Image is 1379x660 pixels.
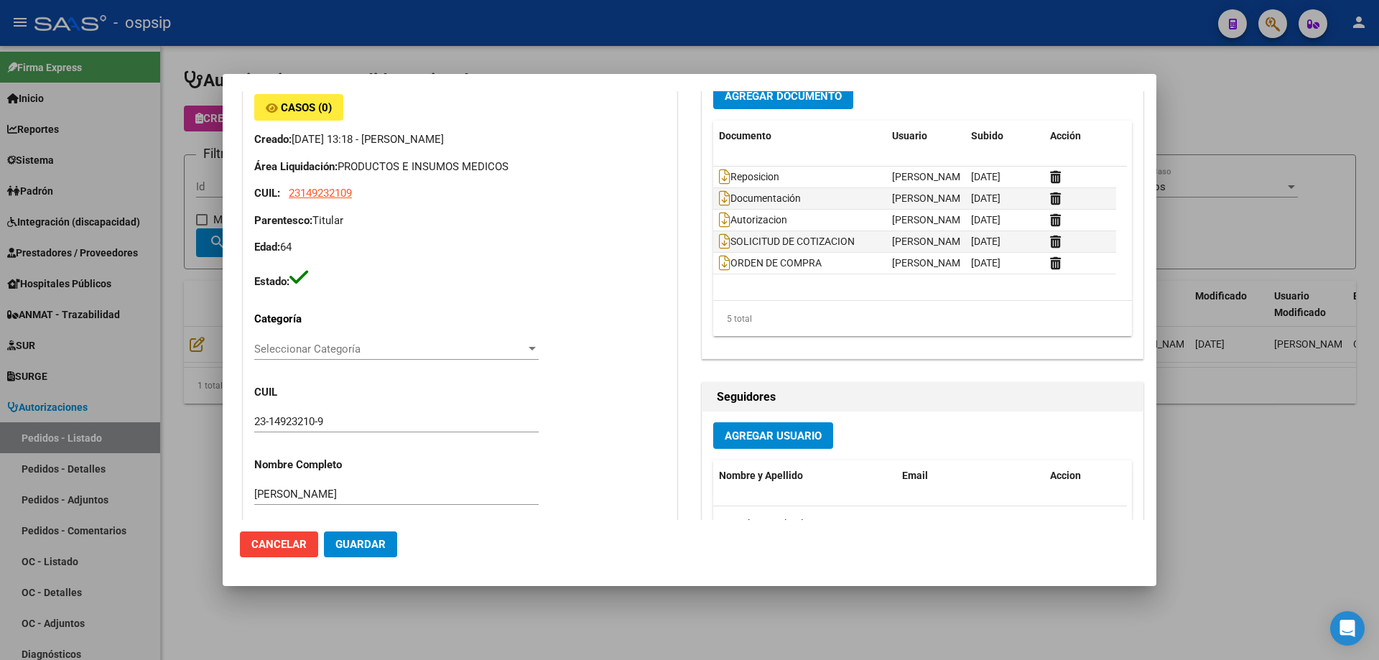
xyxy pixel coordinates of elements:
[254,159,666,175] p: PRODUCTOS E INSUMOS MEDICOS
[719,236,855,248] span: SOLICITUD DE COTIZACION
[892,171,969,182] span: [PERSON_NAME]
[324,531,397,557] button: Guardar
[892,214,969,226] span: [PERSON_NAME]
[1050,130,1081,141] span: Acción
[971,214,1000,226] span: [DATE]
[1044,121,1116,152] datatable-header-cell: Acción
[713,83,853,109] button: Agregar Documento
[335,538,386,551] span: Guardar
[281,101,332,114] span: Casos (0)
[251,538,307,551] span: Cancelar
[719,470,803,481] span: Nombre y Apellido
[719,258,822,269] span: ORDEN DE COMPRA
[892,257,969,269] span: [PERSON_NAME]
[254,187,280,200] strong: CUIL:
[254,384,378,401] p: CUIL
[971,192,1000,204] span: [DATE]
[713,506,1127,542] div: No data to display
[719,172,779,183] span: Reposicion
[254,311,378,327] p: Categoría
[254,241,280,254] strong: Edad:
[902,470,928,481] span: Email
[971,236,1000,247] span: [DATE]
[725,429,822,442] span: Agregar Usuario
[971,257,1000,269] span: [DATE]
[713,121,886,152] datatable-header-cell: Documento
[240,531,318,557] button: Cancelar
[892,192,969,204] span: [PERSON_NAME]
[713,301,1132,337] div: 5 total
[719,130,771,141] span: Documento
[971,130,1003,141] span: Subido
[892,236,969,247] span: [PERSON_NAME]
[886,121,965,152] datatable-header-cell: Usuario
[725,90,842,103] span: Agregar Documento
[1330,611,1365,646] div: Open Intercom Messenger
[254,275,289,288] strong: Estado:
[254,94,343,121] button: Casos (0)
[896,460,1044,491] datatable-header-cell: Email
[965,121,1044,152] datatable-header-cell: Subido
[254,343,526,355] span: Seleccionar Categoría
[254,133,292,146] strong: Creado:
[254,160,338,173] strong: Área Liquidación:
[1044,460,1116,491] datatable-header-cell: Accion
[254,239,666,256] p: 64
[892,130,927,141] span: Usuario
[289,187,352,200] span: 23149232109
[1050,470,1081,481] span: Accion
[717,389,1128,406] h2: Seguidores
[719,193,801,205] span: Documentación
[254,457,378,473] p: Nombre Completo
[713,422,833,449] button: Agregar Usuario
[254,213,666,229] p: Titular
[719,215,787,226] span: Autorizacion
[713,460,897,491] datatable-header-cell: Nombre y Apellido
[254,214,312,227] strong: Parentesco:
[254,131,666,148] p: [DATE] 13:18 - [PERSON_NAME]
[971,171,1000,182] span: [DATE]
